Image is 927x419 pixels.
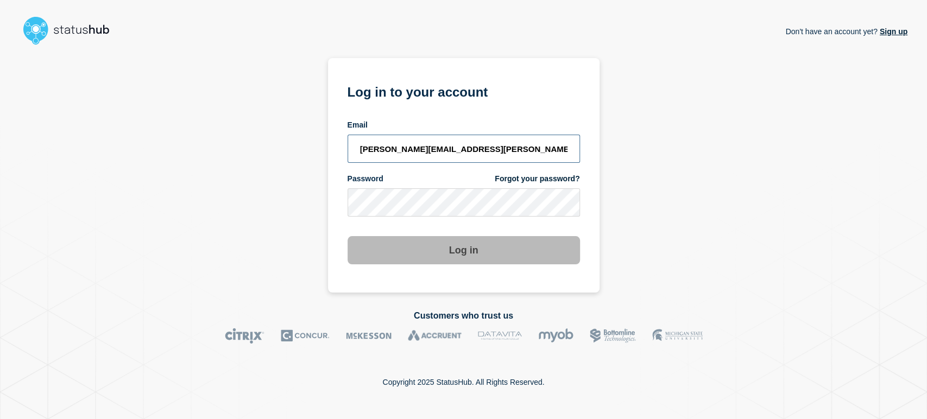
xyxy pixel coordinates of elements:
img: McKesson logo [346,328,392,344]
img: Bottomline logo [590,328,636,344]
span: Password [348,174,383,184]
img: Citrix logo [225,328,264,344]
h2: Customers who trust us [20,311,907,321]
img: StatusHub logo [20,13,123,48]
input: password input [348,188,580,217]
img: DataVita logo [478,328,522,344]
img: Concur logo [281,328,330,344]
p: Don't have an account yet? [785,18,907,45]
img: myob logo [538,328,573,344]
a: Sign up [878,27,907,36]
span: Email [348,120,368,130]
p: Copyright 2025 StatusHub. All Rights Reserved. [382,378,544,386]
img: MSU logo [652,328,703,344]
h1: Log in to your account [348,81,580,101]
a: Forgot your password? [495,174,579,184]
input: email input [348,135,580,163]
button: Log in [348,236,580,264]
img: Accruent logo [408,328,462,344]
